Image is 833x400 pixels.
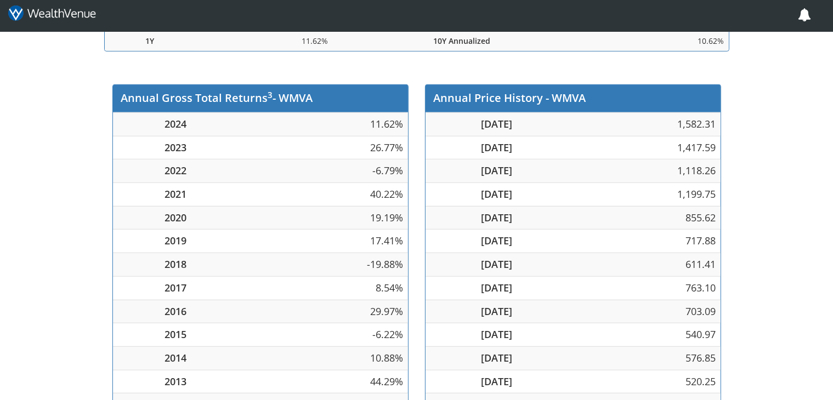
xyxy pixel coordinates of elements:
b: 10Y Annualized [433,36,490,46]
sup: 3 [268,89,273,100]
b: 2018 [165,258,186,271]
td: 763.10 [568,276,720,300]
td: 611.41 [568,253,720,277]
td: -19.88% [239,253,407,277]
td: 11.62% [195,31,332,52]
b: 2013 [165,375,186,388]
b: [DATE] [481,117,512,130]
b: 2021 [165,187,186,201]
td: 520.25 [568,370,720,393]
td: 40.22% [239,182,407,206]
td: 717.88 [568,230,720,253]
td: 17.41% [239,230,407,253]
b: [DATE] [481,351,512,364]
td: 540.97 [568,323,720,347]
td: 1,199.75 [568,182,720,206]
td: 1,118.26 [568,159,720,183]
b: 2024 [165,117,186,130]
b: [DATE] [481,281,512,294]
img: wv-white_435x79p.png [8,5,96,21]
b: [DATE] [481,375,512,388]
b: [DATE] [481,187,512,201]
td: 29.97% [239,300,407,323]
b: 2016 [165,305,186,318]
td: 10.62% [591,31,728,52]
td: 576.85 [568,346,720,370]
b: [DATE] [481,328,512,341]
iframe: Drift Widget Chat Controller [778,345,820,387]
td: 8.54% [239,276,407,300]
b: 2020 [165,211,186,224]
td: 703.09 [568,300,720,323]
b: [DATE] [481,305,512,318]
b: 1Y [145,36,154,46]
td: 11.62% [239,112,407,136]
b: 2017 [165,281,186,294]
div: Annual Gross Total Returns - WMVA [113,85,408,112]
td: 1,417.59 [568,136,720,159]
b: 2023 [165,141,186,154]
td: 855.62 [568,206,720,230]
b: 2022 [165,164,186,177]
b: [DATE] [481,234,512,247]
td: 26.77% [239,136,407,159]
b: 2014 [165,351,186,364]
td: 1,582.31 [568,112,720,136]
td: -6.22% [239,323,407,347]
b: [DATE] [481,258,512,271]
td: 19.19% [239,206,407,230]
b: [DATE] [481,211,512,224]
td: 44.29% [239,370,407,393]
b: 2019 [165,234,186,247]
b: [DATE] [481,164,512,177]
b: 2015 [165,328,186,341]
td: -6.79% [239,159,407,183]
td: 10.88% [239,346,407,370]
div: Annual Price History - WMVA [426,85,721,112]
b: [DATE] [481,141,512,154]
